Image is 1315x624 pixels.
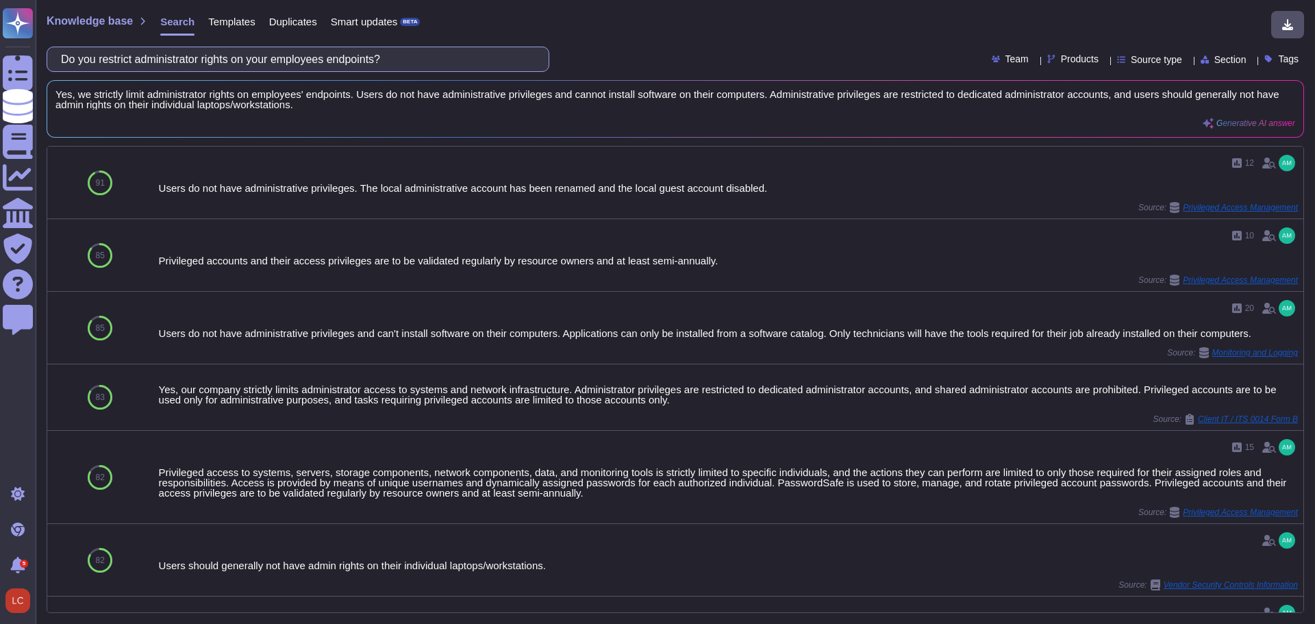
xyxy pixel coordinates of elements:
span: Privileged Access Management [1183,276,1298,284]
span: 10 [1245,232,1254,240]
img: user [1279,300,1295,316]
img: user [1279,439,1295,455]
span: 83 [96,393,105,401]
span: Tags [1278,54,1299,64]
img: user [1279,532,1295,549]
div: Yes, our company strictly limits administrator access to systems and network infrastructure. Admi... [159,384,1298,405]
span: Section [1214,55,1247,64]
span: Source: [1138,275,1298,286]
div: Privileged access to systems, servers, storage components, network components, data, and monitori... [159,467,1298,498]
span: Source: [1138,507,1298,518]
span: Source: [1167,347,1298,358]
span: 91 [96,179,105,187]
span: 20 [1245,304,1254,312]
span: 82 [96,556,105,564]
div: Privileged accounts and their access privileges are to be validated regularly by resource owners ... [159,255,1298,266]
span: Source type [1131,55,1182,64]
span: Yes, we strictly limit administrator rights on employees' endpoints. Users do not have administra... [55,89,1295,110]
span: 85 [96,251,105,260]
span: 85 [96,324,105,332]
span: Privileged Access Management [1183,508,1298,516]
span: Source: [1138,202,1298,213]
span: Search [160,16,195,27]
button: user [3,586,40,616]
div: 5 [20,560,28,568]
span: 12 [1245,159,1254,167]
img: user [1279,227,1295,244]
span: Monitoring and Logging [1212,349,1298,357]
div: Users should generally not have admin rights on their individual laptops/workstations. [159,560,1298,571]
span: Privileged Access Management [1183,203,1298,212]
span: Smart updates [331,16,398,27]
div: BETA [400,18,420,26]
span: Products [1061,54,1099,64]
img: user [5,588,30,613]
input: Search a question or template... [54,47,535,71]
img: user [1279,155,1295,171]
span: Knowledge base [47,16,133,27]
span: Source: [1153,414,1298,425]
span: Duplicates [269,16,317,27]
span: Team [1005,54,1029,64]
span: Templates [208,16,255,27]
span: Source: [1118,579,1298,590]
span: Vendor Security Controls Information [1164,581,1298,589]
span: 82 [96,473,105,482]
div: Users do not have administrative privileges and can't install software on their computers. Applic... [159,328,1298,338]
img: user [1279,605,1295,621]
span: 15 [1245,443,1254,451]
span: Generative AI answer [1216,119,1295,127]
span: Client IT / ITS 0014 Form B [1198,415,1298,423]
div: Users do not have administrative privileges. The local administrative account has been renamed an... [159,183,1298,193]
